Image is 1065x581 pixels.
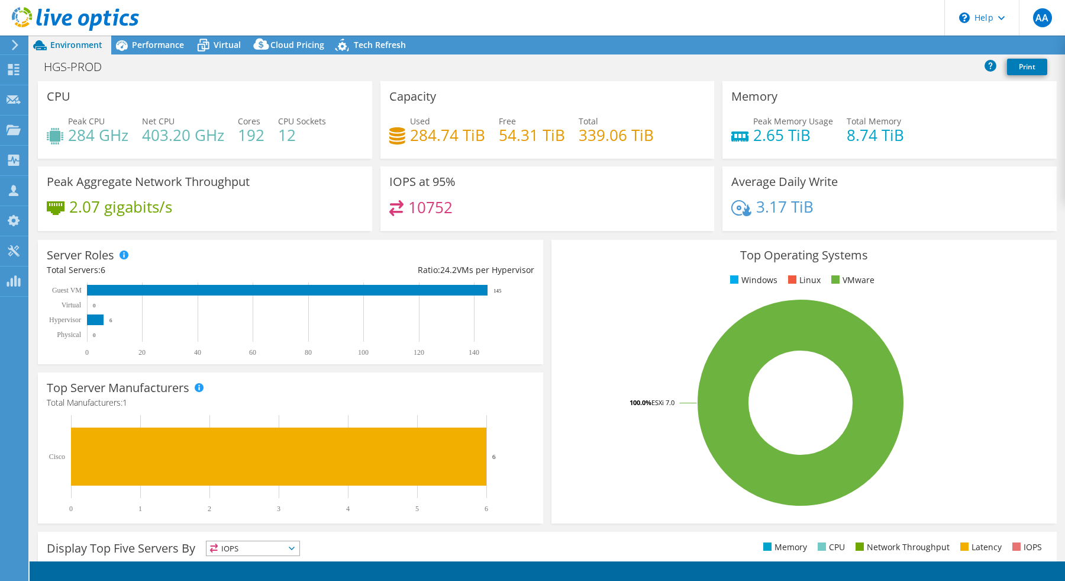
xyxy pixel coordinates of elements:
[499,115,516,127] span: Free
[853,541,950,554] li: Network Throughput
[47,249,114,262] h3: Server Roles
[499,129,565,142] h4: 54.31 TiB
[785,274,821,287] li: Linux
[847,115,901,127] span: Total Memory
[828,274,874,287] li: VMware
[410,129,485,142] h4: 284.74 TiB
[651,398,674,407] tspan: ESXi 7.0
[101,264,105,275] span: 6
[1007,59,1047,75] a: Print
[47,396,534,409] h4: Total Manufacturers:
[206,541,299,556] span: IOPS
[194,348,201,357] text: 40
[1033,8,1052,27] span: AA
[214,39,241,50] span: Virtual
[47,90,70,103] h3: CPU
[50,39,102,50] span: Environment
[62,301,82,309] text: Virtual
[408,201,453,214] h4: 10752
[389,175,456,188] h3: IOPS at 95%
[69,200,172,213] h4: 2.07 gigabits/s
[47,175,250,188] h3: Peak Aggregate Network Throughput
[122,397,127,408] span: 1
[440,264,457,275] span: 24.2
[52,286,82,294] text: Guest VM
[731,90,777,103] h3: Memory
[93,303,96,309] text: 0
[49,316,81,324] text: Hypervisor
[249,348,256,357] text: 60
[68,115,105,127] span: Peak CPU
[47,264,291,277] div: Total Servers:
[138,505,142,513] text: 1
[138,348,146,357] text: 20
[132,39,184,50] span: Performance
[469,348,479,357] text: 140
[278,129,326,142] h4: 12
[49,452,65,461] text: Cisco
[1009,541,1042,554] li: IOPS
[753,115,833,127] span: Peak Memory Usage
[485,505,488,513] text: 6
[38,60,120,73] h1: HGS-PROD
[957,541,1002,554] li: Latency
[93,332,96,338] text: 0
[389,90,436,103] h3: Capacity
[346,505,350,513] text: 4
[142,115,175,127] span: Net CPU
[815,541,845,554] li: CPU
[492,453,496,460] text: 6
[756,200,814,213] h4: 3.17 TiB
[753,129,833,142] h4: 2.65 TiB
[291,264,534,277] div: Ratio: VMs per Hypervisor
[959,12,970,23] svg: \n
[277,505,280,513] text: 3
[354,39,406,50] span: Tech Refresh
[415,505,419,513] text: 5
[238,129,264,142] h4: 192
[760,541,807,554] li: Memory
[560,249,1048,262] h3: Top Operating Systems
[109,317,112,323] text: 6
[68,129,128,142] h4: 284 GHz
[305,348,312,357] text: 80
[579,129,654,142] h4: 339.06 TiB
[358,348,369,357] text: 100
[410,115,430,127] span: Used
[238,115,260,127] span: Cores
[270,39,324,50] span: Cloud Pricing
[847,129,904,142] h4: 8.74 TiB
[731,175,838,188] h3: Average Daily Write
[57,330,81,339] text: Physical
[493,288,502,294] text: 145
[208,505,211,513] text: 2
[278,115,326,127] span: CPU Sockets
[142,129,224,142] h4: 403.20 GHz
[727,274,777,287] li: Windows
[47,381,189,394] h3: Top Server Manufacturers
[630,398,651,407] tspan: 100.0%
[414,348,424,357] text: 120
[69,505,73,513] text: 0
[579,115,598,127] span: Total
[85,348,89,357] text: 0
